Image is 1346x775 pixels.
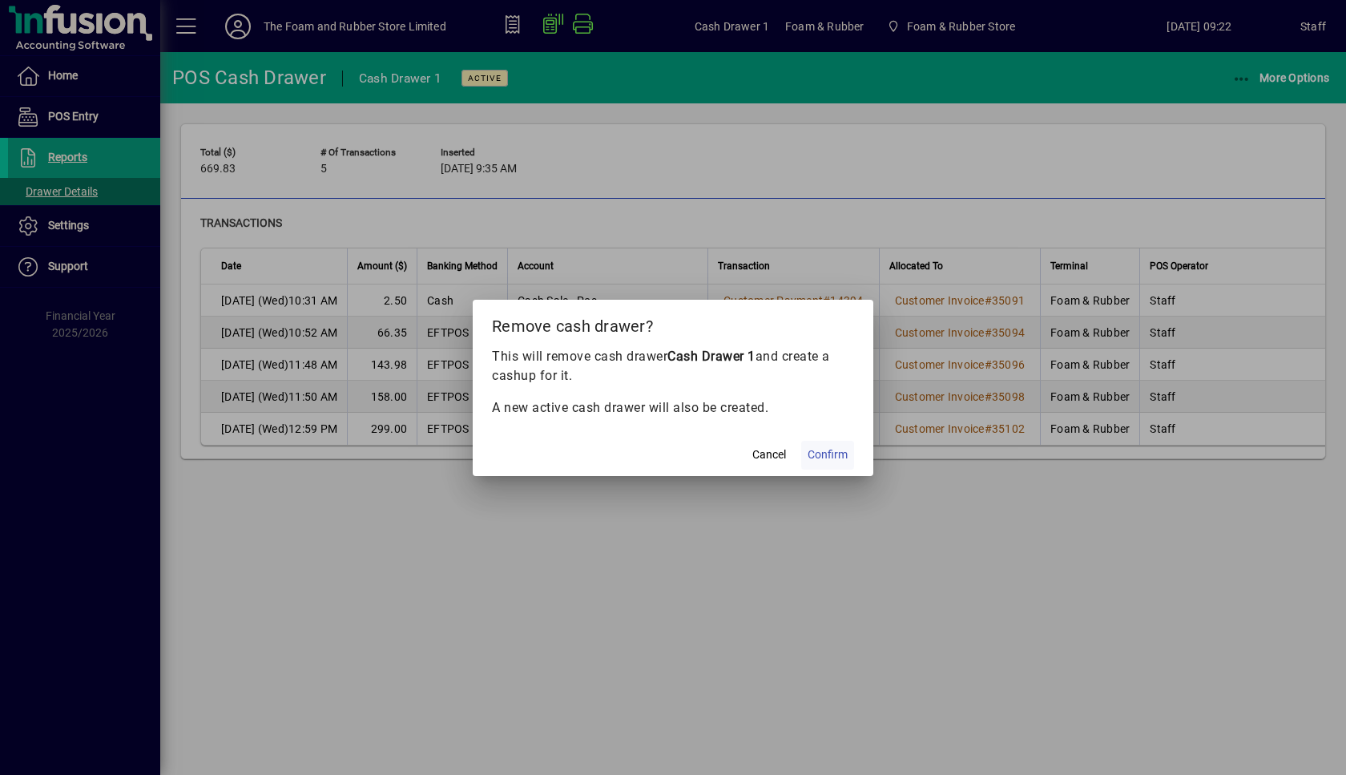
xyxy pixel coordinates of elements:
button: Cancel [744,441,795,470]
span: Confirm [808,446,848,463]
span: Cancel [752,446,786,463]
h2: Remove cash drawer? [473,300,873,346]
b: Cash Drawer 1 [667,349,756,364]
p: A new active cash drawer will also be created. [492,398,854,418]
button: Confirm [801,441,854,470]
p: This will remove cash drawer and create a cashup for it. [492,347,854,385]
